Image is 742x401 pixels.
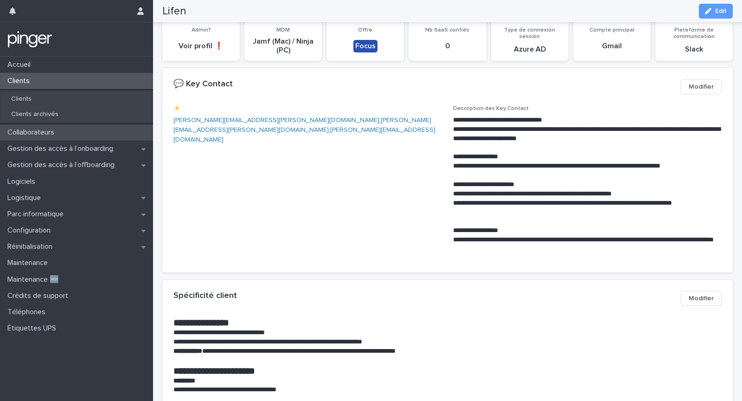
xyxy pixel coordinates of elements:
[589,27,634,33] span: Compte principal
[497,45,563,54] p: Azure AD
[353,40,377,52] div: Focus
[173,117,431,133] a: [PERSON_NAME][EMAIL_ADDRESS][PERSON_NAME][DOMAIN_NAME]
[673,27,715,39] span: Plateforme de communication
[681,291,722,306] button: Modifier
[192,27,211,33] span: Admin?
[250,37,316,55] p: Jamf (Mac) / Ninja (PC)
[661,45,727,54] p: Slack
[579,42,645,51] p: Gmail
[173,106,180,111] span: ⚡️
[689,82,714,91] span: Modifier
[173,116,442,144] p: , ,
[453,106,529,111] span: Description des Key Contact
[276,27,290,33] span: MDM
[699,4,733,19] button: Edit
[4,144,121,153] p: Gestion des accès à l’onboarding
[4,291,76,300] p: Crédits de support
[504,27,555,39] span: Type de connexion session
[173,79,233,90] h2: 💬 Key Contact
[162,5,186,18] h2: Lifen
[4,110,66,118] p: Clients archivés
[4,177,43,186] p: Logiciels
[4,275,66,284] p: Maintenance 🆕
[7,30,52,49] img: mTgBEunGTSyRkCgitkcU
[4,242,60,251] p: Réinitialisation
[4,259,55,267] p: Maintenance
[681,79,722,94] button: Modifier
[689,294,714,303] span: Modifier
[4,324,64,333] p: Étiquettes UPS
[4,60,38,69] p: Accueil
[4,194,48,202] p: Logistique
[173,291,237,301] h2: Spécificité client
[4,161,122,169] p: Gestion des accès à l’offboarding
[4,210,71,219] p: Parc informatique
[4,95,39,103] p: Clients
[425,27,469,33] span: Nb SaaS confiés
[4,128,62,137] p: Collaborateurs
[358,27,372,33] span: Offre
[4,308,53,317] p: Téléphones
[4,77,37,85] p: Clients
[173,127,435,143] a: [PERSON_NAME][EMAIL_ADDRESS][DOMAIN_NAME]
[4,226,58,235] p: Configuration
[173,117,379,123] a: [PERSON_NAME][EMAIL_ADDRESS][PERSON_NAME][DOMAIN_NAME]
[414,42,480,51] p: 0
[168,42,234,51] p: Voir profil ❗
[715,8,727,14] span: Edit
